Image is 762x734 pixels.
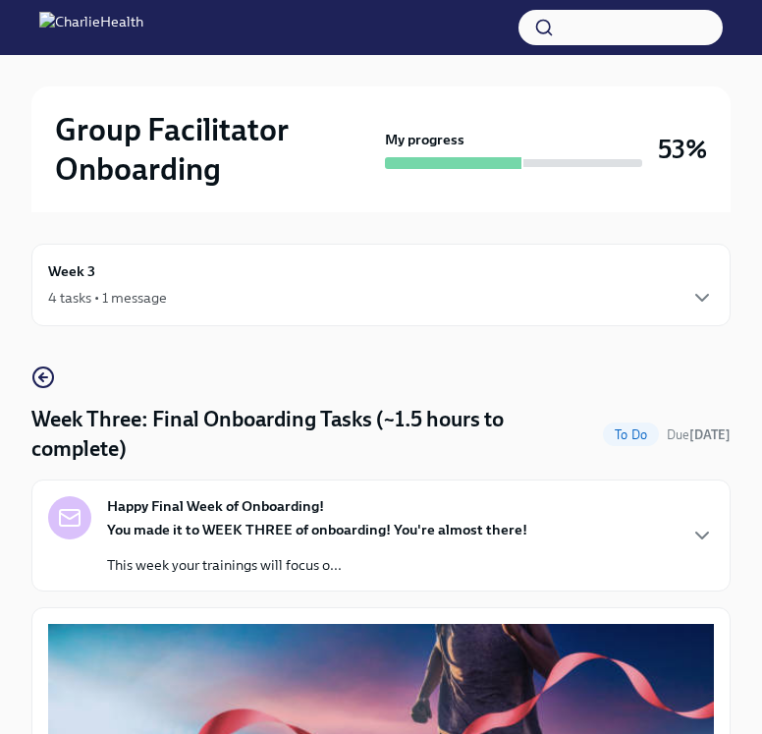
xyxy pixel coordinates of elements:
span: August 30th, 2025 10:00 [667,425,731,444]
div: 4 tasks • 1 message [48,288,167,308]
h6: Week 3 [48,260,95,282]
strong: My progress [385,130,464,149]
h2: Group Facilitator Onboarding [55,110,377,189]
strong: You made it to WEEK THREE of onboarding! You're almost there! [107,521,527,538]
h3: 53% [658,132,707,167]
strong: [DATE] [689,427,731,442]
span: To Do [603,427,659,442]
img: CharlieHealth [39,12,143,43]
strong: Happy Final Week of Onboarding! [107,496,324,516]
span: Due [667,427,731,442]
h4: Week Three: Final Onboarding Tasks (~1.5 hours to complete) [31,405,595,464]
p: This week your trainings will focus o... [107,555,527,575]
